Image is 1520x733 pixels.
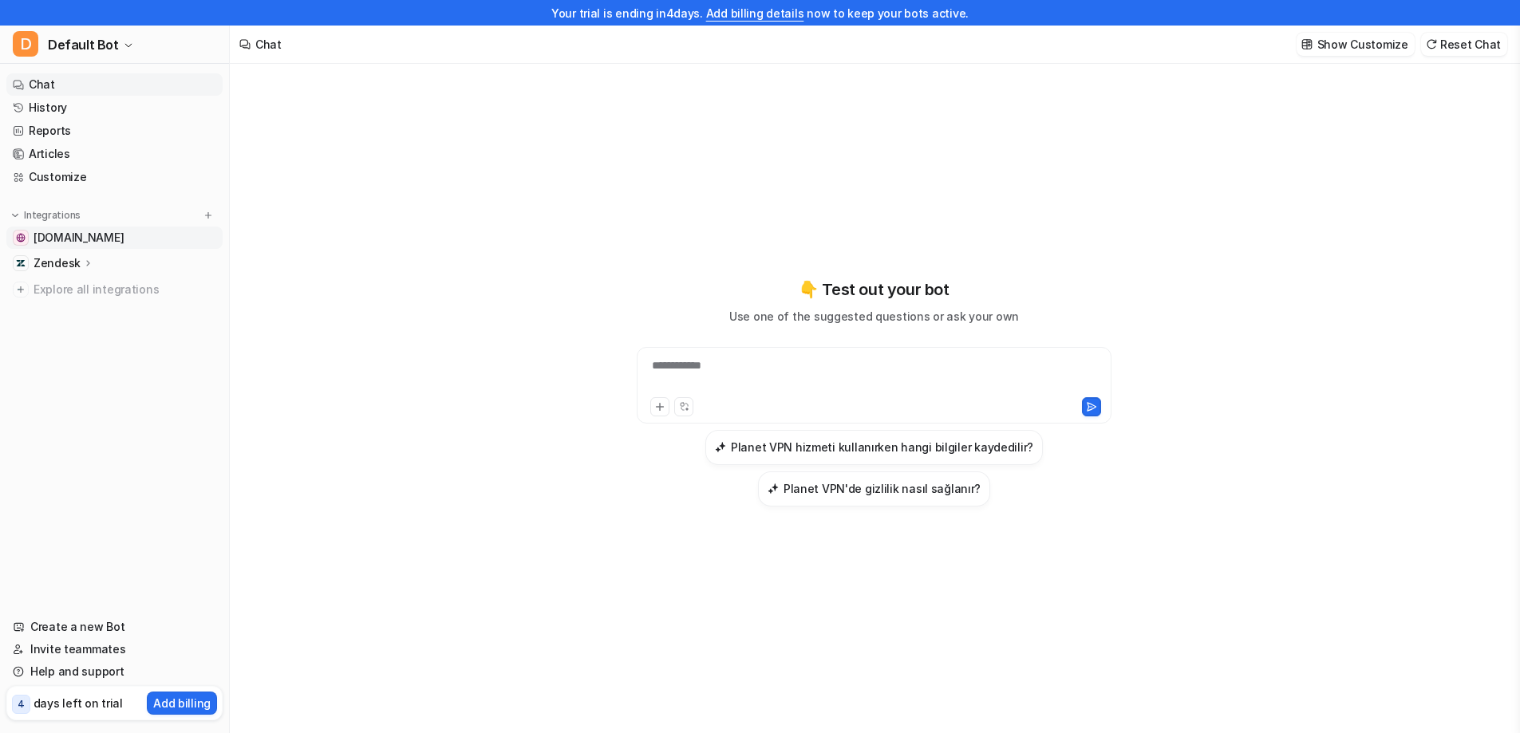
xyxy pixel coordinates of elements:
img: expand menu [10,210,21,221]
span: Explore all integrations [34,277,216,302]
span: Default Bot [48,33,119,56]
h3: Planet VPN'de gizlilik nasıl sağlanır? [784,480,981,497]
button: Integrations [6,207,85,223]
button: Add billing [147,692,217,715]
a: Customize [6,166,223,188]
img: menu_add.svg [203,210,214,221]
p: Zendesk [34,255,81,271]
span: D [13,31,38,57]
p: Show Customize [1317,36,1408,53]
a: Add billing details [706,6,804,20]
a: Help and support [6,660,223,683]
img: Zendesk [16,258,26,268]
a: Create a new Bot [6,616,223,638]
img: freeplanetvpn.com [16,233,26,242]
button: Planet VPN'de gizlilik nasıl sağlanır?Planet VPN'de gizlilik nasıl sağlanır? [758,471,990,506]
p: Add billing [153,695,211,711]
h3: Planet VPN hizmeti kullanırken hangi bilgiler kaydedilir? [731,439,1033,455]
p: 👇 Test out your bot [799,278,949,301]
img: Planet VPN'de gizlilik nasıl sağlanır? [768,483,779,495]
img: Planet VPN hizmeti kullanırken hangi bilgiler kaydedilir? [715,441,726,453]
p: Use one of the suggested questions or ask your own [729,308,1019,325]
a: Explore all integrations [6,278,223,301]
span: [DOMAIN_NAME] [34,230,124,246]
p: days left on trial [34,695,123,711]
img: customize [1301,38,1313,50]
a: Invite teammates [6,638,223,660]
a: History [6,97,223,119]
p: Integrations [24,209,81,222]
a: freeplanetvpn.com[DOMAIN_NAME] [6,227,223,249]
a: Reports [6,120,223,142]
img: explore all integrations [13,282,29,298]
button: Planet VPN hizmeti kullanırken hangi bilgiler kaydedilir?Planet VPN hizmeti kullanırken hangi bil... [705,430,1043,465]
button: Show Customize [1297,33,1415,56]
button: Reset Chat [1421,33,1507,56]
div: Chat [255,36,282,53]
a: Chat [6,73,223,96]
img: reset [1426,38,1437,50]
a: Articles [6,143,223,165]
p: 4 [18,697,25,711]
